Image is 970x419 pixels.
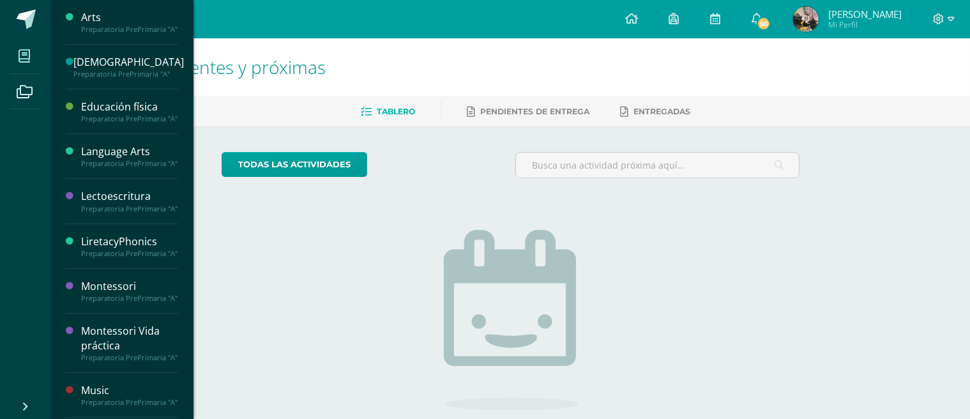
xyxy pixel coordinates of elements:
[81,159,178,168] div: Preparatoria PrePrimaria "A"
[81,100,178,123] a: Educación físicaPreparatoria PrePrimaria "A"
[81,114,178,123] div: Preparatoria PrePrimaria "A"
[757,17,771,31] span: 50
[828,8,902,20] span: [PERSON_NAME]
[516,153,799,178] input: Busca una actividad próxima aquí...
[828,19,902,30] span: Mi Perfil
[361,102,416,122] a: Tablero
[81,10,178,25] div: Arts
[81,25,178,34] div: Preparatoria PrePrimaria "A"
[81,353,178,362] div: Preparatoria PrePrimaria "A"
[81,204,178,213] div: Preparatoria PrePrimaria "A"
[81,279,178,294] div: Montessori
[81,324,178,353] div: Montessori Vida práctica
[81,398,178,407] div: Preparatoria PrePrimaria "A"
[81,324,178,362] a: Montessori Vida prácticaPreparatoria PrePrimaria "A"
[621,102,691,122] a: Entregadas
[73,70,184,79] div: Preparatoria PrePrimaria "A"
[222,152,367,177] a: todas las Actividades
[467,102,590,122] a: Pendientes de entrega
[793,6,819,32] img: 335bbd64988e1b09a21847caac122bdd.png
[81,189,178,213] a: LectoescrituraPreparatoria PrePrimaria "A"
[66,55,326,79] span: Actividades recientes y próximas
[481,107,590,116] span: Pendientes de entrega
[81,383,178,398] div: Music
[81,383,178,407] a: MusicPreparatoria PrePrimaria "A"
[81,294,178,303] div: Preparatoria PrePrimaria "A"
[81,189,178,204] div: Lectoescritura
[81,234,178,258] a: LiretacyPhonicsPreparatoria PrePrimaria "A"
[73,55,184,79] a: [DEMOGRAPHIC_DATA]Preparatoria PrePrimaria "A"
[81,234,178,249] div: LiretacyPhonics
[73,55,184,70] div: [DEMOGRAPHIC_DATA]
[81,10,178,34] a: ArtsPreparatoria PrePrimaria "A"
[444,230,578,410] img: no_activities.png
[81,144,178,159] div: Language Arts
[81,279,178,303] a: MontessoriPreparatoria PrePrimaria "A"
[81,144,178,168] a: Language ArtsPreparatoria PrePrimaria "A"
[634,107,691,116] span: Entregadas
[81,100,178,114] div: Educación física
[377,107,416,116] span: Tablero
[81,249,178,258] div: Preparatoria PrePrimaria "A"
